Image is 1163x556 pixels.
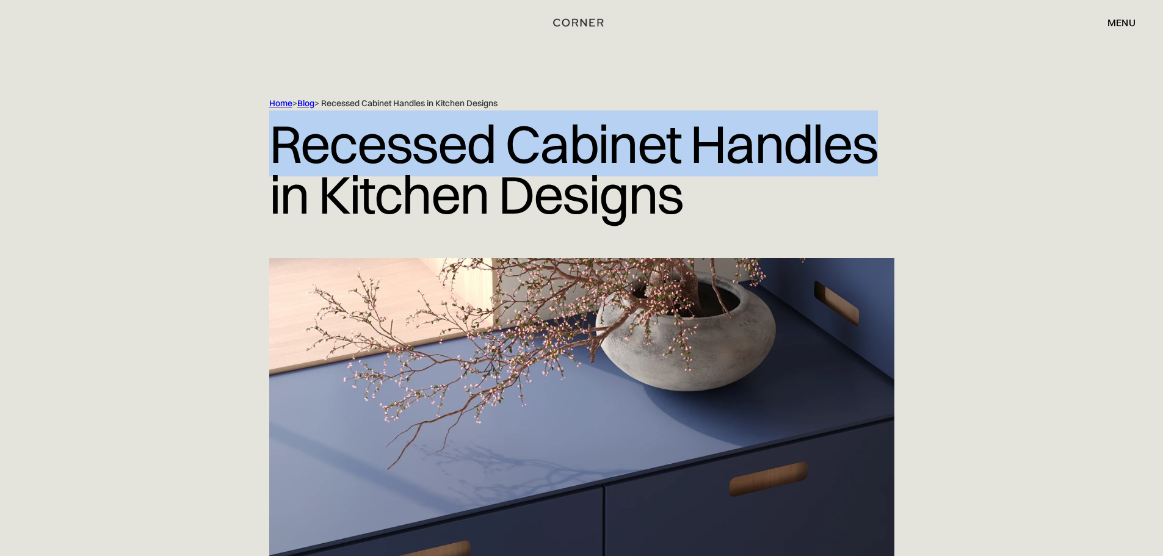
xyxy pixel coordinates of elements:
a: home [540,15,623,31]
a: Home [269,98,292,109]
div: menu [1095,12,1136,33]
a: Blog [297,98,314,109]
h1: Recessed Cabinet Handles in Kitchen Designs [269,109,894,229]
div: menu [1107,18,1136,27]
div: > > Recessed Cabinet Handles in Kitchen Designs [269,98,843,109]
